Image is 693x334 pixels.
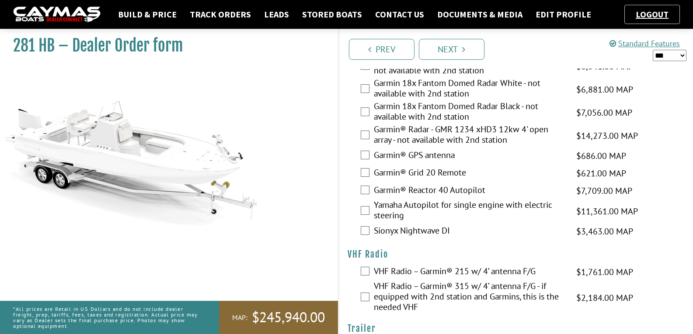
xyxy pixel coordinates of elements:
label: VHF Radio – Garmin® 315 w/ 4’ antenna F/G - if equipped with 2nd station and Garmins, this is the... [374,281,565,314]
h1: 281 HB – Dealer Order form [13,36,316,55]
span: MAP: [232,313,247,322]
label: VHF Radio – Garmin® 215 w/ 4’ antenna F/G [374,266,565,279]
h4: VHF Radio [348,249,685,260]
a: Edit Profile [531,9,595,20]
span: $2,184.00 MAP [576,291,633,304]
label: Garmin® Grid 20 Remote [374,167,565,180]
label: Yamaha Autopilot for single engine with electric steering [374,200,565,223]
span: $7,709.00 MAP [576,184,632,197]
a: Track Orders [185,9,255,20]
label: Garmin 18x Fantom Domed Radar Black - not available with 2nd station [374,101,565,124]
span: $11,361.00 MAP [576,205,638,218]
span: $7,056.00 MAP [576,106,632,119]
label: Sionyx Nightwave DI [374,225,565,238]
span: $3,463.00 MAP [576,225,633,238]
a: Logout [631,9,673,20]
a: Build & Price [114,9,181,20]
a: Next [419,39,484,60]
a: Contact Us [371,9,428,20]
a: MAP:$245,940.00 [219,301,338,334]
span: $245,940.00 [252,308,325,327]
h4: Trailer [348,323,685,334]
p: *All prices are Retail in US Dollars and do not include dealer freight, prep, tariffs, fees, taxe... [13,302,199,334]
a: Leads [260,9,293,20]
span: $686.00 MAP [576,149,626,162]
img: caymas-dealer-connect-2ed40d3bc7270c1d8d7ffb4b79bf05adc795679939227970def78ec6f6c03838.gif [13,7,101,23]
a: Standard Features [609,38,680,48]
span: $14,273.00 MAP [576,129,638,142]
span: $621.00 MAP [576,167,626,180]
label: Garmin® Radar - GMR 1234 xHD3 12kw 4' open array - not available with 2nd station [374,124,565,147]
a: Stored Boats [298,9,366,20]
a: Prev [349,39,414,60]
span: $1,761.00 MAP [576,265,633,279]
label: Garmin® GPS antenna [374,150,565,162]
label: Garmin 18x Fantom Domed Radar White - not available with 2nd station [374,78,565,101]
span: $6,881.00 MAP [576,83,633,96]
a: Documents & Media [433,9,527,20]
label: Garmin® Reactor 40 Autopilot [374,185,565,197]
